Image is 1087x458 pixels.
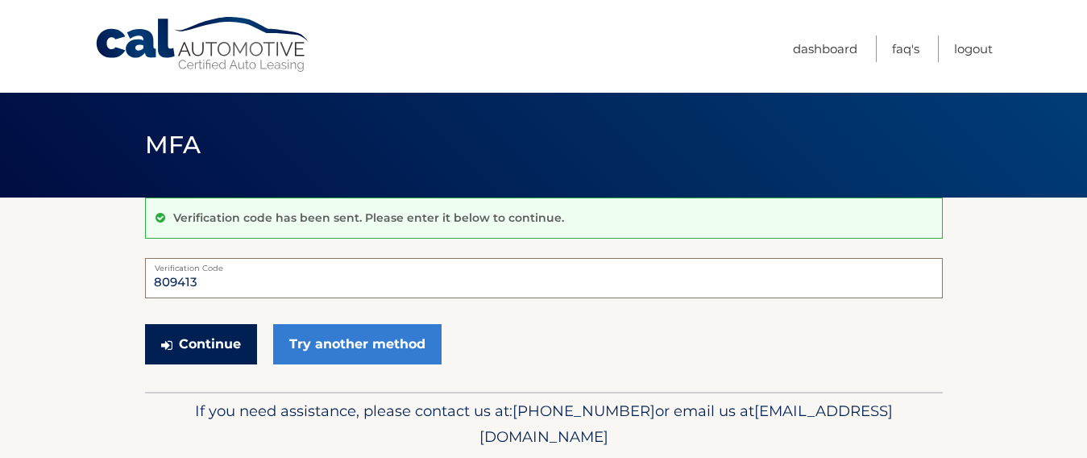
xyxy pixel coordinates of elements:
button: Continue [145,324,257,364]
p: Verification code has been sent. Please enter it below to continue. [173,210,564,225]
a: Cal Automotive [94,16,312,73]
p: If you need assistance, please contact us at: or email us at [156,398,932,450]
a: FAQ's [892,35,919,62]
a: Dashboard [793,35,857,62]
label: Verification Code [145,258,943,271]
input: Verification Code [145,258,943,298]
span: MFA [145,130,201,160]
span: [PHONE_NUMBER] [512,402,655,420]
a: Try another method [273,324,442,364]
span: [EMAIL_ADDRESS][DOMAIN_NAME] [479,402,893,446]
a: Logout [954,35,993,62]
